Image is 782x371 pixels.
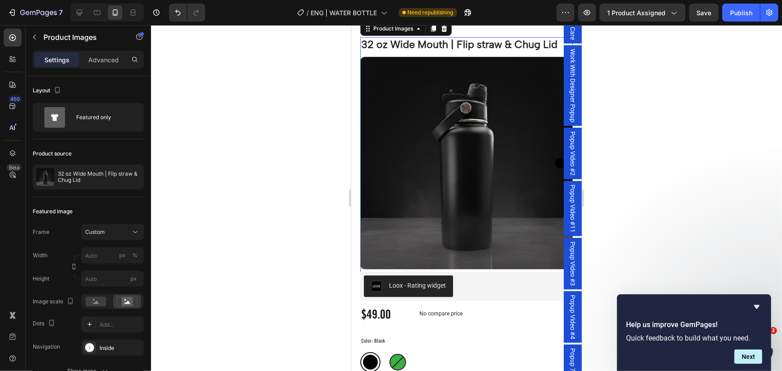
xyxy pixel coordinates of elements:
div: % [132,251,138,259]
input: px [81,271,144,287]
div: Add... [99,321,142,329]
button: Loox - Rating widget [13,250,102,272]
div: Dots [33,318,57,330]
div: 450 [9,95,22,103]
p: Quick feedback to build what you need. [626,334,762,342]
div: Image scale [33,296,76,308]
button: Save [689,4,719,22]
span: px [130,275,137,282]
img: product feature img [36,168,54,186]
span: Popup 7 [217,323,226,346]
button: Publish [722,4,760,22]
div: Navigation [33,343,60,351]
span: Custom [85,228,105,236]
div: Featured image [33,207,73,216]
span: 2 [770,327,777,334]
label: Height [33,275,49,283]
div: Inside [99,344,142,352]
span: Need republishing [408,9,454,17]
div: Publish [730,8,752,17]
label: Width [33,251,48,259]
button: Next question [734,349,762,364]
iframe: Design area [351,25,582,371]
input: px% [81,247,144,263]
p: No compare price [69,286,218,291]
button: 1 product assigned [600,4,686,22]
p: 32 oz Wide Mouth | Flip straw & Chug Lid [58,171,140,183]
span: ENG | WATER BOTTLE [311,8,377,17]
legend: Color: Black [9,311,35,323]
h2: Help us improve GemPages! [626,319,762,330]
div: Featured only [76,107,131,128]
button: Carousel Next Arrow [203,133,214,143]
p: Product Images [43,32,120,43]
div: Beta [7,164,22,171]
img: loox.png [20,256,30,267]
div: px [119,251,125,259]
p: Advanced [88,55,119,65]
div: Loox - Rating widget [38,256,95,265]
div: Layout [33,85,63,97]
label: Frame [33,228,49,236]
p: Settings [44,55,69,65]
div: Help us improve GemPages! [626,302,762,364]
h1: 32 oz Wide Mouth | Flip straw & Chug Lid [9,12,221,27]
p: 7 [59,7,63,18]
button: 7 [4,4,67,22]
button: Custom [81,224,144,240]
div: Product source [33,150,72,158]
div: Undo/Redo [169,4,205,22]
button: Hide survey [752,302,762,312]
span: / [307,8,309,17]
div: $49.00 [9,282,61,300]
span: 1 product assigned [607,8,665,17]
button: px [130,250,140,261]
span: Save [697,9,712,17]
button: % [117,250,128,261]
